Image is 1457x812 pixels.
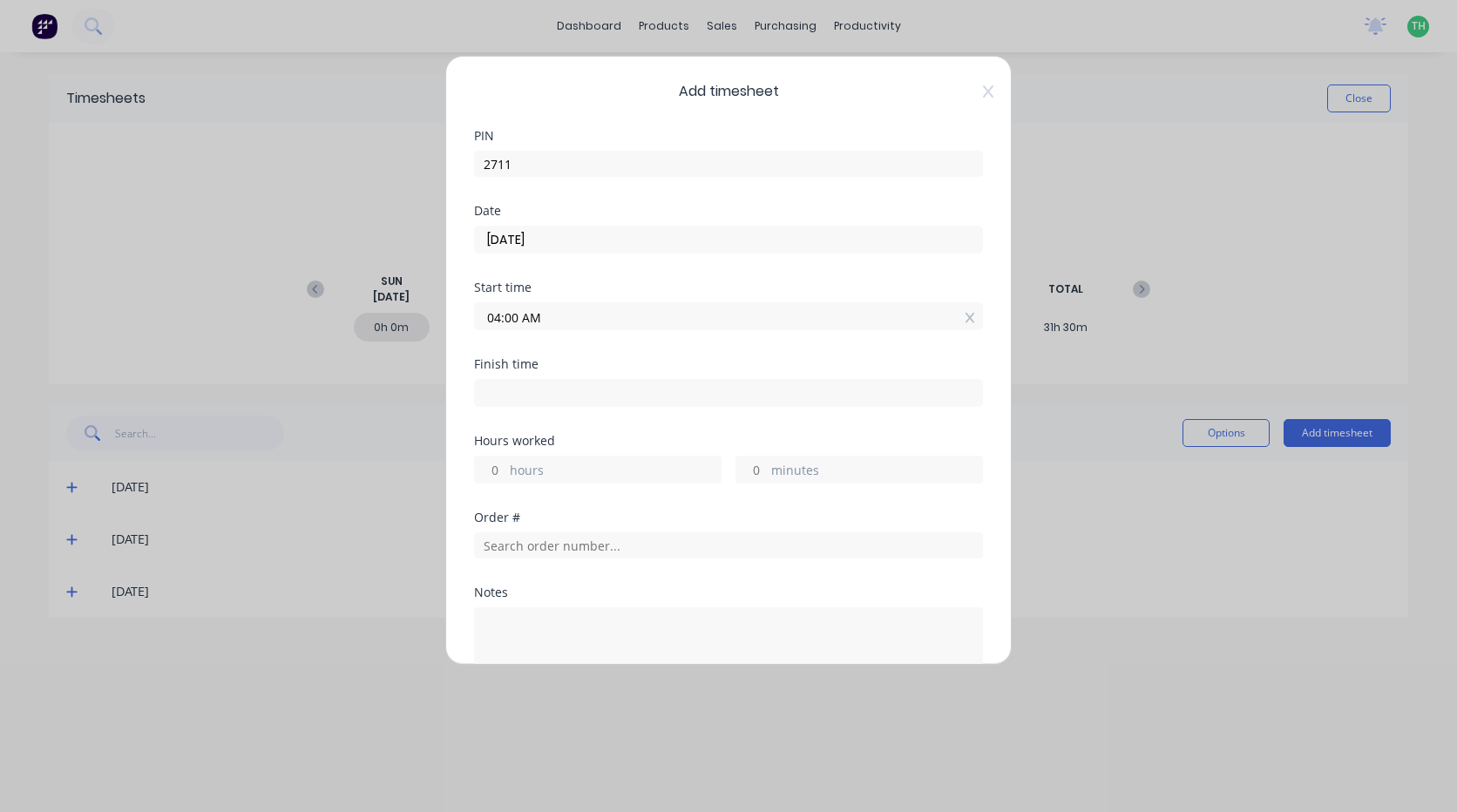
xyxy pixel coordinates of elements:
[474,358,983,370] div: Finish time
[474,205,983,217] div: Date
[771,461,982,483] label: minutes
[474,81,983,102] span: Add timesheet
[474,511,983,524] div: Order #
[736,457,767,483] input: 0
[474,281,983,294] div: Start time
[474,435,983,447] div: Hours worked
[474,586,983,599] div: Notes
[474,532,983,558] input: Search order number...
[474,151,983,177] input: Enter PIN
[474,130,983,142] div: PIN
